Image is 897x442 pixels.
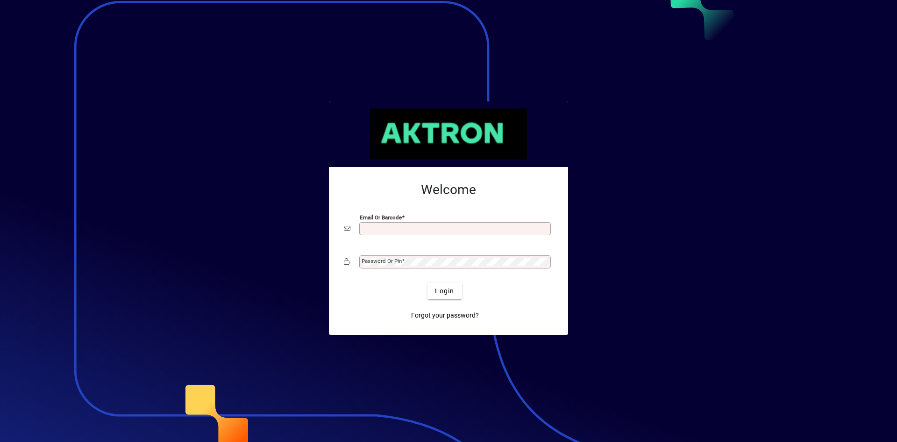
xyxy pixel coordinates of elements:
button: Login [427,283,462,299]
h2: Welcome [344,182,553,198]
mat-label: Password or Pin [362,258,402,264]
a: Forgot your password? [407,307,483,324]
span: Forgot your password? [411,311,479,320]
mat-label: Email or Barcode [360,214,402,221]
span: Login [435,286,454,296]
